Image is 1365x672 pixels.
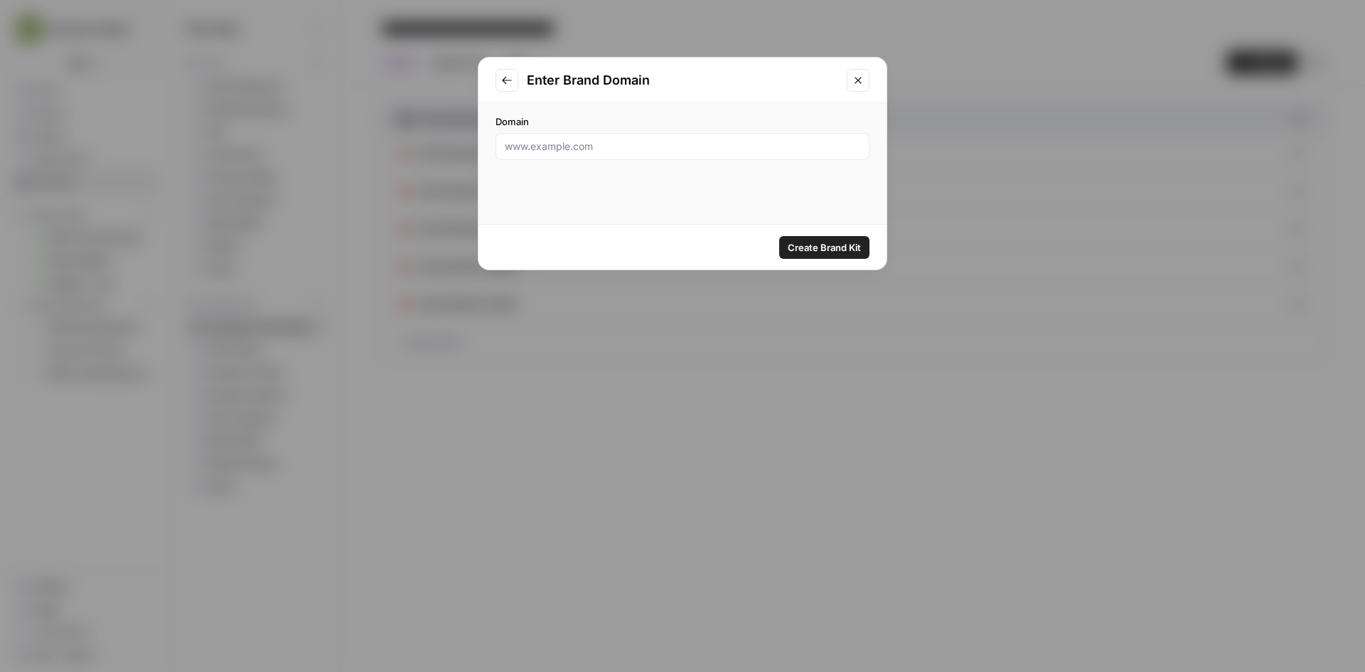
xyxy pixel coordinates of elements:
[496,114,869,129] label: Domain
[779,236,869,259] button: Create Brand Kit
[788,240,861,255] span: Create Brand Kit
[527,70,838,90] h2: Enter Brand Domain
[496,69,518,92] button: Go to previous step
[505,139,860,154] input: www.example.com
[847,69,869,92] button: Close modal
